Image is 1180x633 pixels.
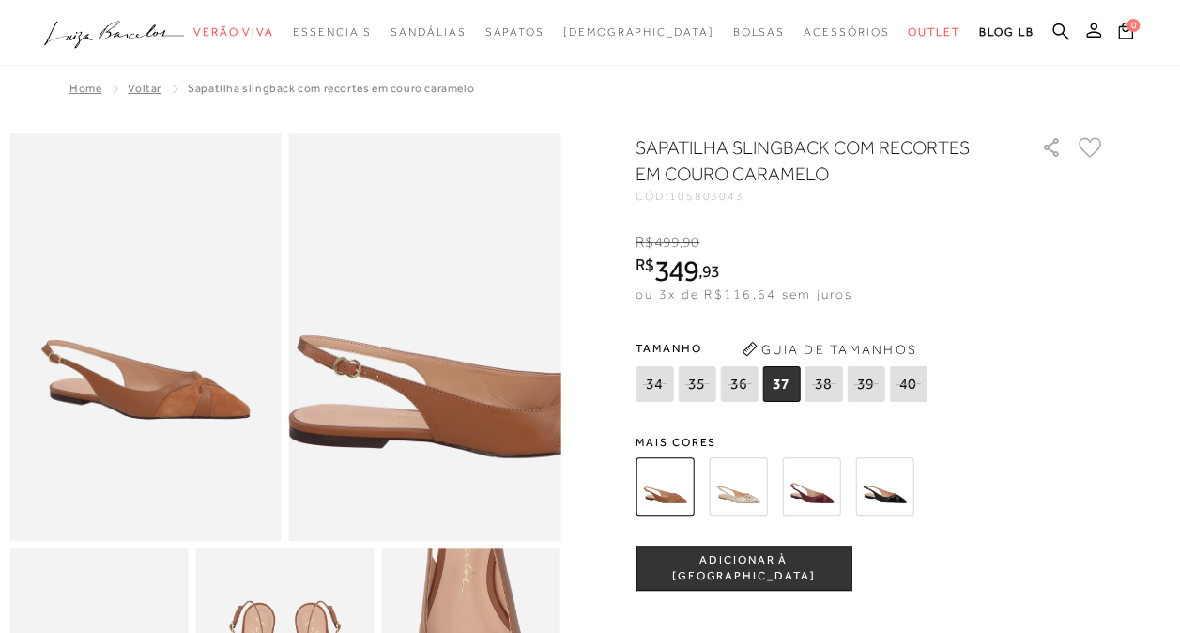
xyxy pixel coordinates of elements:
[979,15,1034,50] a: BLOG LB
[805,366,842,402] span: 38
[979,25,1034,39] span: BLOG LB
[391,25,466,39] span: Sandálias
[636,134,988,187] h1: SAPATILHA SLINGBACK COM RECORTES EM COURO CARAMELO
[128,82,161,95] a: Voltar
[908,15,960,50] a: categoryNavScreenReaderText
[889,366,927,402] span: 40
[1112,21,1139,46] button: 0
[636,366,673,402] span: 34
[680,234,700,251] i: ,
[563,15,714,50] a: noSubCategoriesText
[636,256,654,273] i: R$
[188,82,474,95] span: SAPATILHA SLINGBACK COM RECORTES EM COURO CARAMELO
[732,25,785,39] span: Bolsas
[484,25,544,39] span: Sapatos
[804,15,889,50] a: categoryNavScreenReaderText
[636,546,851,591] button: ADICIONAR À [GEOGRAPHIC_DATA]
[484,15,544,50] a: categoryNavScreenReaderText
[636,457,694,516] img: SAPATILHA SLINGBACK COM RECORTES EM COURO CARAMELO
[732,15,785,50] a: categoryNavScreenReaderText
[636,191,1011,202] div: CÓD:
[391,15,466,50] a: categoryNavScreenReaderText
[193,25,274,39] span: Verão Viva
[847,366,884,402] span: 39
[9,133,282,541] img: image
[735,334,923,364] button: Guia de Tamanhos
[762,366,800,402] span: 37
[653,234,679,251] span: 499
[855,457,913,516] img: SAPATILHA SLINGBACK COM RECORTES EM COURO PRETO
[720,366,758,402] span: 36
[654,254,698,287] span: 349
[636,234,653,251] i: R$
[698,263,720,280] i: ,
[69,82,101,95] a: Home
[293,25,372,39] span: Essenciais
[563,25,714,39] span: [DEMOGRAPHIC_DATA]
[293,15,372,50] a: categoryNavScreenReaderText
[193,15,274,50] a: categoryNavScreenReaderText
[804,25,889,39] span: Acessórios
[1126,19,1140,32] span: 0
[702,261,720,281] span: 93
[636,552,851,585] span: ADICIONAR À [GEOGRAPHIC_DATA]
[669,190,744,203] span: 105803043
[682,234,699,251] span: 90
[636,437,1105,448] span: Mais cores
[709,457,767,516] img: SAPATILHA SLINGBACK COM RECORTES EM COURO COBRA DOURADO
[636,286,852,301] span: ou 3x de R$116,64 sem juros
[678,366,715,402] span: 35
[782,457,840,516] img: SAPATILHA SLINGBACK COM RECORTES EM COURO MARSALA
[636,334,931,363] span: Tamanho
[908,25,960,39] span: Outlet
